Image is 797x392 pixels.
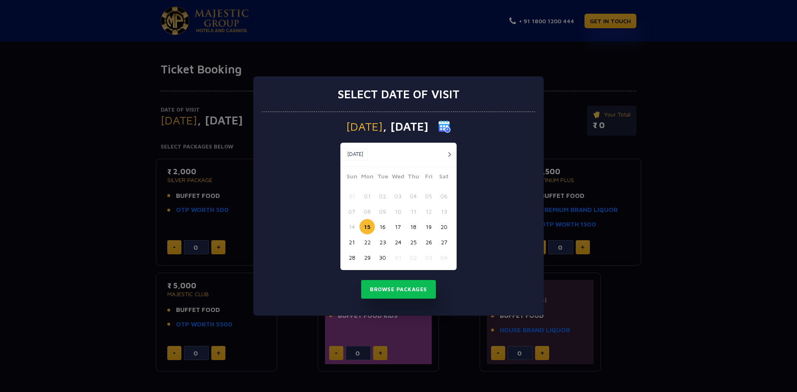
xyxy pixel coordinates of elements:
[359,172,375,183] span: Mon
[421,204,436,219] button: 12
[344,219,359,234] button: 14
[406,250,421,265] button: 02
[421,219,436,234] button: 19
[342,148,368,161] button: [DATE]
[359,219,375,234] button: 15
[390,250,406,265] button: 01
[406,234,421,250] button: 25
[421,172,436,183] span: Fri
[421,234,436,250] button: 26
[436,250,452,265] button: 04
[359,234,375,250] button: 22
[436,219,452,234] button: 20
[390,204,406,219] button: 10
[390,219,406,234] button: 17
[375,234,390,250] button: 23
[436,188,452,204] button: 06
[375,219,390,234] button: 16
[344,172,359,183] span: Sun
[344,204,359,219] button: 07
[438,120,451,133] img: calender icon
[421,250,436,265] button: 03
[344,250,359,265] button: 28
[375,188,390,204] button: 02
[346,121,383,132] span: [DATE]
[359,204,375,219] button: 08
[406,188,421,204] button: 04
[390,188,406,204] button: 03
[406,204,421,219] button: 11
[436,204,452,219] button: 13
[421,188,436,204] button: 05
[359,250,375,265] button: 29
[361,280,436,299] button: Browse Packages
[375,204,390,219] button: 09
[359,188,375,204] button: 01
[337,87,460,101] h3: Select date of visit
[383,121,428,132] span: , [DATE]
[375,172,390,183] span: Tue
[344,188,359,204] button: 31
[344,234,359,250] button: 21
[390,172,406,183] span: Wed
[375,250,390,265] button: 30
[406,219,421,234] button: 18
[436,234,452,250] button: 27
[390,234,406,250] button: 24
[436,172,452,183] span: Sat
[406,172,421,183] span: Thu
